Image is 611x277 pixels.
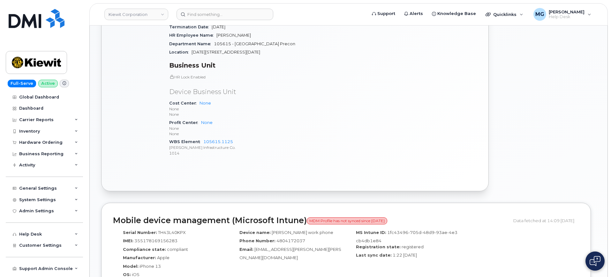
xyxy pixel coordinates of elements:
[169,33,216,38] span: HR Employee Name
[590,256,600,266] img: Open chat
[356,230,457,244] span: 1fc43496-705d-48d9-93ae-4e3cb4db1e84
[169,87,319,97] p: Device Business Unit
[201,120,213,125] a: None
[481,8,528,21] div: Quicklinks
[400,7,427,20] a: Alerts
[272,230,333,235] span: [PERSON_NAME] work phone
[158,230,186,235] span: TH43L40KPX
[356,252,392,258] label: Last sync date:
[192,50,260,55] span: [DATE][STREET_ADDRESS][DATE]
[169,62,319,69] h3: Business Unit
[212,25,225,29] span: [DATE]
[104,9,168,20] a: Kiewit Corporation
[140,264,161,269] span: iPhone 13
[169,50,192,55] span: Location
[356,244,401,250] label: Registration state:
[239,247,341,260] span: [EMAIL_ADDRESS][PERSON_NAME][PERSON_NAME][DOMAIN_NAME]
[493,12,517,17] span: Quicklinks
[169,41,214,46] span: Department Name
[356,230,386,236] label: MS Intune ID:
[393,252,417,258] span: 1:22 [DATE]
[123,238,133,244] label: IMEI:
[169,131,319,136] p: None
[123,263,139,269] label: Model:
[535,11,544,18] span: MG
[123,255,156,261] label: Manufacturer:
[132,272,140,277] span: iOS
[169,139,203,144] span: WBS Element
[203,139,233,144] a: 105615.1125
[169,120,201,125] span: Profit Center
[169,145,319,150] p: [PERSON_NAME] Infrastructure Co.
[410,11,423,17] span: Alerts
[169,74,319,80] p: HR Lock Enabled
[113,216,509,225] h2: Mobile device management (Microsoft Intune)
[200,101,211,106] a: None
[437,11,476,17] span: Knowledge Base
[402,244,424,249] span: registered
[367,7,400,20] a: Support
[167,247,188,252] span: compliant
[177,9,273,20] input: Find something...
[239,246,253,252] label: Email:
[377,11,395,17] span: Support
[169,101,200,106] span: Cost Center
[134,238,177,243] span: 355178169156283
[239,230,271,236] label: Device name:
[123,246,166,252] label: Compliance state:
[276,238,305,243] span: 4804172037
[307,217,387,224] span: MDM Profile has not synced since [DATE]
[513,215,579,227] div: Data fetched at 14:09 [DATE]
[123,230,157,236] label: Serial Number:
[169,106,319,112] p: None
[169,150,319,156] p: 1014
[549,9,585,14] span: [PERSON_NAME]
[169,112,319,117] p: None
[214,41,295,46] span: 105615 - [GEOGRAPHIC_DATA] Precon
[529,8,596,21] div: Maximiano Gomez
[157,255,170,260] span: Apple
[549,14,585,19] span: Help Desk
[216,33,251,38] span: [PERSON_NAME]
[427,7,480,20] a: Knowledge Base
[169,25,212,29] span: Termination Date
[239,238,275,244] label: Phone Number:
[169,126,319,131] p: None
